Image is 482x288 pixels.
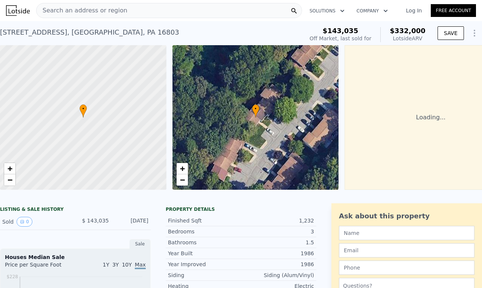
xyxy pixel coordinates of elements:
button: SAVE [438,26,464,40]
div: Price per Square Foot [5,261,75,273]
span: • [79,105,87,112]
img: Lotside [6,5,30,16]
div: • [79,104,87,117]
div: Houses Median Sale [5,253,146,261]
a: Zoom out [4,174,15,186]
div: 1986 [241,261,314,268]
span: + [8,164,12,173]
div: • [252,104,259,117]
div: [DATE] [115,217,148,227]
div: 1,232 [241,217,314,224]
div: 1986 [241,250,314,257]
span: 10Y [122,262,132,268]
span: $ 143,035 [82,218,109,224]
tspan: $228 [6,274,18,279]
span: • [252,105,259,112]
div: Year Built [168,250,241,257]
span: Search an address or region [37,6,127,15]
div: Bedrooms [168,228,241,235]
span: $143,035 [323,27,358,35]
span: Max [135,262,146,269]
div: Ask about this property [339,211,474,221]
input: Email [339,243,474,258]
div: Finished Sqft [168,217,241,224]
div: Lotside ARV [390,35,426,42]
div: 3 [241,228,314,235]
input: Phone [339,261,474,275]
span: + [180,164,185,173]
span: 3Y [112,262,119,268]
div: Bathrooms [168,239,241,246]
button: Show Options [467,26,482,41]
div: Property details [166,206,316,212]
a: Log In [397,7,431,14]
div: Year Improved [168,261,241,268]
button: View historical data [17,217,32,227]
span: $332,000 [390,27,426,35]
div: 1.5 [241,239,314,246]
span: 1Y [103,262,109,268]
button: Solutions [304,4,351,18]
div: Siding [168,271,241,279]
button: Company [351,4,394,18]
div: Off Market, last sold for [310,35,371,42]
a: Zoom in [177,163,188,174]
div: Sale [130,239,151,249]
a: Free Account [431,4,476,17]
a: Zoom in [4,163,15,174]
input: Name [339,226,474,240]
div: Sold [2,217,69,227]
span: − [180,175,185,184]
span: − [8,175,12,184]
a: Zoom out [177,174,188,186]
div: Siding (Alum/Vinyl) [241,271,314,279]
